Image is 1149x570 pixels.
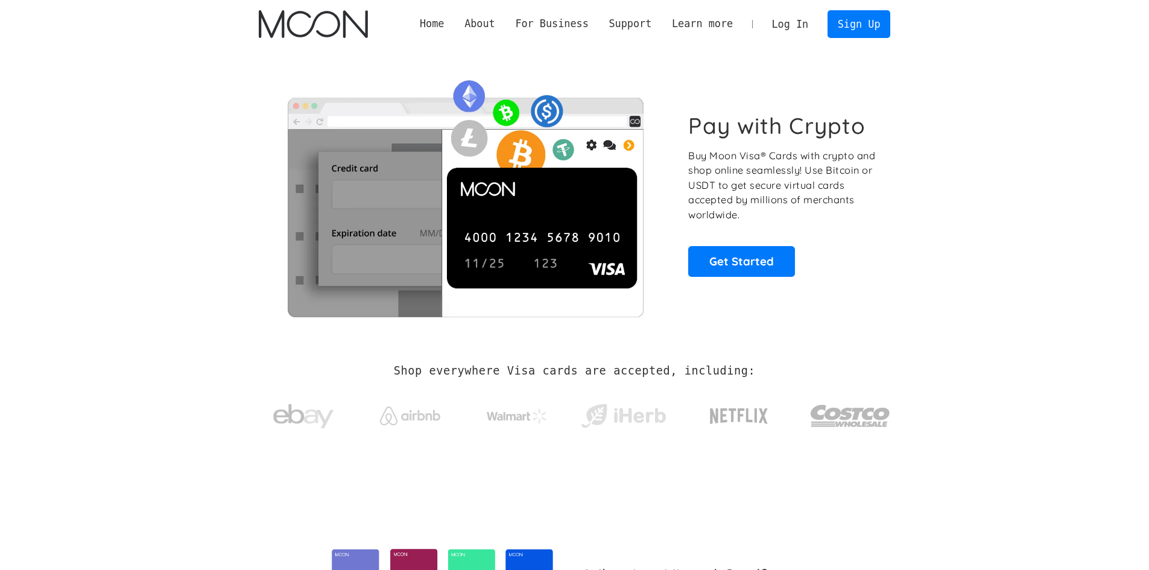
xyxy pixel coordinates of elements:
a: Log In [762,11,818,37]
img: Moon Logo [259,10,368,38]
a: home [259,10,368,38]
div: Support [599,16,662,31]
div: Support [609,16,651,31]
img: iHerb [578,401,668,432]
a: ebay [259,385,349,442]
a: Home [410,16,454,31]
div: About [464,16,495,31]
div: Learn more [662,16,743,31]
h1: Pay with Crypto [688,112,866,139]
a: Sign Up [828,10,890,37]
a: Netflix [685,389,793,437]
a: Costco [810,381,891,445]
a: Airbnb [365,394,455,431]
img: Airbnb [380,407,440,425]
img: Moon Cards let you spend your crypto anywhere Visa is accepted. [259,72,672,317]
a: Walmart [472,397,562,429]
div: For Business [505,16,599,31]
h2: Shop everywhere Visa cards are accepted, including: [394,364,755,378]
img: Walmart [487,409,547,423]
img: Costco [810,393,891,439]
p: Buy Moon Visa® Cards with crypto and shop online seamlessly! Use Bitcoin or USDT to get secure vi... [688,148,877,223]
img: Netflix [709,401,769,431]
a: Get Started [688,246,795,276]
img: ebay [273,397,334,435]
a: iHerb [578,388,668,438]
div: About [454,16,505,31]
div: For Business [515,16,588,31]
div: Learn more [672,16,733,31]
